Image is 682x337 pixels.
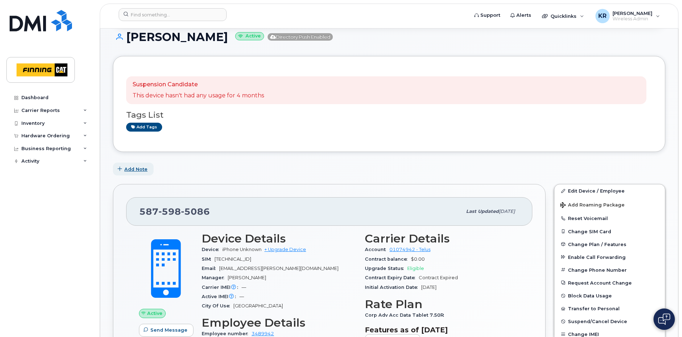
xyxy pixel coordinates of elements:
span: [DATE] [421,285,436,290]
span: Enable Call Forwarding [568,254,626,260]
span: [TECHNICAL_ID] [215,256,251,262]
span: Wireless Admin [613,16,652,22]
span: Eligible [407,266,424,271]
button: Transfer to Personal [554,302,665,315]
input: Find something... [119,8,227,21]
img: Open chat [658,313,670,325]
span: Contract balance [365,256,411,262]
button: Change SIM Card [554,225,665,238]
h3: Tags List [126,111,652,119]
span: Contract Expired [419,275,458,280]
div: Kristie Reil [590,9,665,23]
span: Quicklinks [551,13,577,19]
span: Initial Activation Date [365,285,421,290]
span: Manager [202,275,228,280]
a: Support [469,8,505,22]
span: Change Plan / Features [568,241,626,247]
span: — [242,285,246,290]
span: Suspend/Cancel Device [568,319,627,324]
span: Add Note [124,166,148,173]
span: Active [147,310,162,317]
span: 5086 [181,206,210,217]
span: Upgrade Status [365,266,407,271]
span: [DATE] [499,209,515,214]
h3: Carrier Details [365,232,520,245]
span: Add Roaming Package [560,202,625,209]
span: Contract Expiry Date [365,275,419,280]
span: Support [480,12,500,19]
button: Add Note [113,163,154,175]
span: Alerts [516,12,531,19]
p: Suspension Candidate [133,81,264,89]
span: [PERSON_NAME] [613,10,652,16]
button: Add Roaming Package [554,197,665,212]
small: Active [235,32,264,40]
a: 01074942 - Telus [389,247,430,252]
a: Alerts [505,8,536,22]
span: [PERSON_NAME] [228,275,266,280]
span: [GEOGRAPHIC_DATA] [233,303,283,308]
span: Email [202,266,219,271]
a: 3489942 [252,331,274,336]
span: Corp Adv Acc Data Tablet 7.50R [365,312,448,318]
span: Employee number [202,331,252,336]
button: Change Plan / Features [554,238,665,251]
h3: Features as of [DATE] [365,326,520,334]
span: Carrier IMEI [202,285,242,290]
span: KR [598,12,606,20]
span: City Of Use [202,303,233,308]
a: Add tags [126,123,162,132]
h3: Device Details [202,232,356,245]
span: Directory Push Enabled [268,33,333,41]
button: Request Account Change [554,276,665,289]
span: Device [202,247,222,252]
h3: Rate Plan [365,298,520,311]
button: Send Message [139,324,193,337]
span: Active IMEI [202,294,239,299]
p: This device hasn't had any usage for 4 months [133,92,264,100]
span: 598 [159,206,181,217]
div: Quicklinks [537,9,589,23]
button: Suspend/Cancel Device [554,315,665,328]
button: Change Phone Number [554,264,665,276]
h1: [PERSON_NAME] [113,31,665,43]
span: iPhone Unknown [222,247,262,252]
a: + Upgrade Device [264,247,306,252]
button: Block Data Usage [554,289,665,302]
span: 587 [139,206,210,217]
span: SIM [202,256,215,262]
button: Enable Call Forwarding [554,251,665,264]
span: [EMAIL_ADDRESS][PERSON_NAME][DOMAIN_NAME] [219,266,339,271]
a: Edit Device / Employee [554,184,665,197]
span: Last updated [466,209,499,214]
span: — [239,294,244,299]
h3: Employee Details [202,316,356,329]
span: Send Message [150,327,187,333]
button: Reset Voicemail [554,212,665,225]
span: Account [365,247,389,252]
span: $0.00 [411,256,425,262]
